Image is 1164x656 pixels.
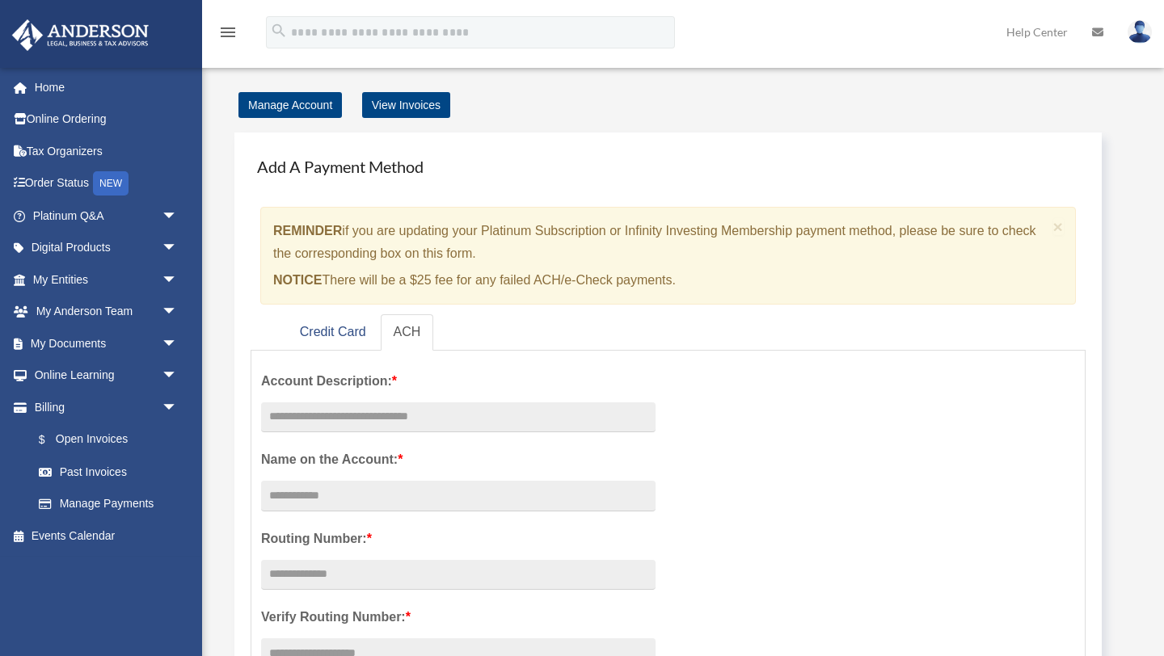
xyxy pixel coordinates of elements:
[23,488,194,520] a: Manage Payments
[270,22,288,40] i: search
[218,28,238,42] a: menu
[7,19,154,51] img: Anderson Advisors Platinum Portal
[11,327,202,360] a: My Documentsarrow_drop_down
[287,314,379,351] a: Credit Card
[162,391,194,424] span: arrow_drop_down
[11,519,202,552] a: Events Calendar
[261,370,656,393] label: Account Description:
[273,273,322,287] strong: NOTICE
[11,103,202,136] a: Online Ordering
[260,207,1076,305] div: if you are updating your Platinum Subscription or Infinity Investing Membership payment method, p...
[162,263,194,296] span: arrow_drop_down
[273,269,1047,292] p: There will be a $25 fee for any failed ACH/e-Check payments.
[362,92,450,118] a: View Invoices
[1128,20,1152,44] img: User Pic
[162,327,194,360] span: arrow_drop_down
[23,423,202,456] a: $Open Invoices
[238,92,342,118] a: Manage Account
[11,263,202,296] a: My Entitiesarrow_drop_down
[1053,218,1064,235] button: Close
[261,448,656,471] label: Name on the Account:
[11,135,202,167] a: Tax Organizers
[162,232,194,265] span: arrow_drop_down
[48,430,56,450] span: $
[162,360,194,393] span: arrow_drop_down
[1053,217,1064,236] span: ×
[162,200,194,233] span: arrow_drop_down
[11,360,202,392] a: Online Learningarrow_drop_down
[381,314,434,351] a: ACH
[251,149,1086,184] h4: Add A Payment Method
[11,391,202,423] a: Billingarrow_drop_down
[11,71,202,103] a: Home
[273,224,342,238] strong: REMINDER
[11,232,202,264] a: Digital Productsarrow_drop_down
[23,456,202,488] a: Past Invoices
[218,23,238,42] i: menu
[93,171,129,196] div: NEW
[261,606,656,629] label: Verify Routing Number:
[261,528,656,550] label: Routing Number:
[11,296,202,328] a: My Anderson Teamarrow_drop_down
[11,200,202,232] a: Platinum Q&Aarrow_drop_down
[11,167,202,200] a: Order StatusNEW
[162,296,194,329] span: arrow_drop_down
